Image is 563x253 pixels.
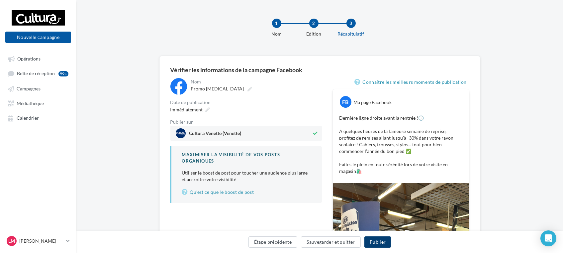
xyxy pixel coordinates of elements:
span: Calendrier [17,115,39,121]
button: Publier [364,236,391,248]
div: Maximiser la visibilité de vos posts organiques [182,152,311,164]
div: Open Intercom Messenger [540,230,556,246]
span: Immédiatement [170,107,203,112]
div: Ma page Facebook [354,99,392,106]
span: Cultura Venette (Venette) [189,131,241,138]
a: Boîte de réception99+ [4,67,72,79]
a: Qu’est ce que le boost de post [182,188,311,196]
span: Opérations [17,56,41,62]
div: Nom [191,79,321,84]
div: Nom [255,31,298,37]
button: Étape précédente [248,236,298,248]
div: FB [340,96,351,108]
button: Sauvegarder et quitter [301,236,361,248]
a: Médiathèque [4,97,72,109]
p: Utiliser le boost de post pour toucher une audience plus large et accroitre votre visibilité [182,170,311,183]
span: Boîte de réception [17,71,55,76]
p: [PERSON_NAME] [19,238,63,244]
div: 1 [272,19,281,28]
p: Dernière ligne droite avant la rentrée !🕒 À quelques heures de la fameuse semaine de reprise, pro... [339,115,462,175]
span: Médiathèque [17,100,44,106]
a: Connaître les meilleurs moments de publication [354,78,469,86]
span: Campagnes [17,86,41,91]
div: Vérifier les informations de la campagne Facebook [170,67,469,73]
a: Calendrier [4,112,72,124]
a: Opérations [4,53,72,64]
div: 2 [309,19,319,28]
div: Edition [293,31,335,37]
span: LM [8,238,15,244]
a: Campagnes [4,82,72,94]
div: Date de publication [170,100,322,105]
div: 99+ [58,71,68,76]
div: 3 [346,19,356,28]
div: Récapitulatif [330,31,372,37]
div: Publier sur [170,120,322,124]
button: Nouvelle campagne [5,32,71,43]
a: LM [PERSON_NAME] [5,235,71,247]
span: Promo [MEDICAL_DATA] [191,86,244,91]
